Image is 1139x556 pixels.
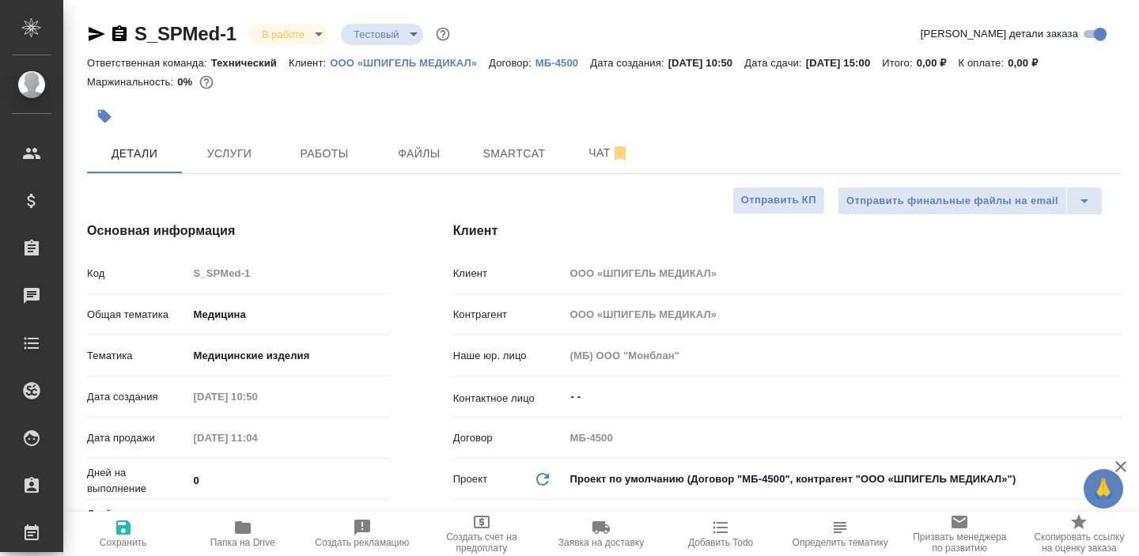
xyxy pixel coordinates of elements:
input: Пустое поле [188,510,390,533]
p: Дата продажи [87,430,188,446]
p: Дней на выполнение (авт.) [87,506,188,538]
span: Smartcat [476,144,552,164]
p: Дата сдачи: [744,57,805,69]
button: Отправить КП [732,187,825,214]
p: Контактное лицо [453,391,565,407]
span: Чат [571,143,647,163]
span: [PERSON_NAME] детали заказа [921,26,1078,42]
span: Создать счет на предоплату [431,531,532,554]
h4: Основная информация [87,221,390,240]
button: 0.00 RUB; [196,72,217,93]
span: Детали [96,144,172,164]
button: Создать рекламацию [302,512,422,556]
p: Тематика [87,348,188,364]
span: Файлы [381,144,457,164]
button: Отправить финальные файлы на email [838,187,1067,215]
button: Создать счет на предоплату [422,512,541,556]
input: Пустое поле [188,262,390,285]
span: Отправить КП [741,191,816,210]
button: Папка на Drive [183,512,302,556]
p: 0,00 ₽ [1008,57,1050,69]
p: Дата создания: [590,57,668,69]
input: ✎ Введи что-нибудь [188,469,390,492]
p: Дата создания [87,389,188,405]
button: Доп статусы указывают на важность/срочность заказа [433,24,453,44]
span: Сохранить [100,537,147,548]
span: Определить тематику [793,537,888,548]
p: Договор [453,430,565,446]
input: Пустое поле [188,426,327,449]
button: Добавить Todo [661,512,781,556]
p: Общая тематика [87,307,188,323]
div: В работе [249,24,328,45]
p: К оплате: [958,57,1008,69]
span: Работы [286,144,362,164]
input: Пустое поле [565,426,1122,449]
p: Клиент: [289,57,330,69]
div: Медицина [188,301,390,328]
p: Дней на выполнение [87,465,188,497]
input: Пустое поле [188,385,327,408]
p: Договор: [489,57,535,69]
span: Добавить Todo [688,537,753,548]
button: В работе [257,28,309,41]
p: [DATE] 10:50 [668,57,745,69]
a: S_SPMed-1 [134,23,237,44]
p: 0,00 ₽ [917,57,959,69]
a: МБ-4500 [535,55,590,69]
button: Скопировать ссылку на оценку заказа [1020,512,1139,556]
button: Сохранить [63,512,183,556]
p: Технический [211,57,289,69]
span: Папка на Drive [210,537,275,548]
p: Ответственная команда: [87,57,211,69]
p: [DATE] 15:00 [806,57,883,69]
button: Open [1113,395,1116,399]
h4: Клиент [453,221,1122,240]
p: ООО «ШПИГЕЛЬ МЕДИКАЛ» [330,57,489,69]
input: Пустое поле [565,344,1122,367]
span: Отправить финальные файлы на email [846,192,1058,210]
button: Тестовый [349,28,404,41]
button: Скопировать ссылку [110,25,129,43]
button: Заявка на доставку [541,512,660,556]
p: МБ-4500 [535,57,590,69]
button: Добавить тэг [87,99,122,134]
span: Призвать менеджера по развитию [910,531,1010,554]
input: Пустое поле [565,262,1122,285]
p: Маржинальность: [87,76,177,88]
span: Услуги [191,144,267,164]
a: ООО «ШПИГЕЛЬ МЕДИКАЛ» [330,55,489,69]
span: 🙏 [1090,472,1117,505]
p: Проект [453,471,488,487]
div: В работе [341,24,423,45]
span: Создать рекламацию [315,537,409,548]
div: Медицинские изделия [188,342,390,369]
button: Определить тематику [781,512,900,556]
svg: Отписаться [611,144,630,163]
div: split button [838,187,1103,215]
div: Проект по умолчанию (Договор "МБ-4500", контрагент "ООО «ШПИГЕЛЬ МЕДИКАЛ»") [565,466,1122,493]
p: Наше юр. лицо [453,348,565,364]
input: Пустое поле [565,303,1122,326]
p: 0% [177,76,196,88]
span: Скопировать ссылку на оценку заказа [1029,531,1130,554]
p: Клиент [453,266,565,282]
p: Итого: [882,57,916,69]
span: Заявка на доставку [558,537,644,548]
p: Контрагент [453,307,565,323]
button: 🙏 [1084,469,1123,509]
button: Скопировать ссылку для ЯМессенджера [87,25,106,43]
button: Призвать менеджера по развитию [900,512,1020,556]
p: Код [87,266,188,282]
